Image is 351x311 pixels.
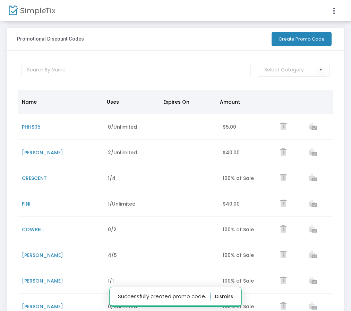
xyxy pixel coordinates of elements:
span: 0/2 [108,226,117,233]
a: View list of orders which used this promo code. [309,278,317,285]
button: Select [316,63,326,77]
input: Select Category [264,66,316,74]
span: $40.00 [223,200,240,207]
span: Amount [220,98,240,105]
span: 1/Unlimited [108,200,136,207]
span: 100% of Sale [223,252,254,259]
a: View list of orders which used this promo code. [309,149,317,156]
a: View list of orders which used this promo code. [309,124,317,131]
span: Name [22,98,37,105]
span: Uses [107,98,119,105]
span: COWBELL [22,226,44,233]
span: $5.00 [223,123,236,130]
span: CRESCENT [22,175,47,182]
a: View list of orders which used this promo code. [309,303,317,310]
button: Create Promo Code [272,32,332,46]
span: Expires On [163,98,189,105]
span: [PERSON_NAME] [22,303,63,310]
h3: Promotional Discount Codes [17,36,84,42]
a: View list of orders which used this promo code. [309,226,317,233]
span: 4/5 [108,252,117,259]
span: [PERSON_NAME] [22,252,63,259]
span: 1/1 [108,277,114,284]
button: dismiss [215,291,233,302]
span: 2/Unlimited [108,149,137,156]
span: 0/Unlimited [108,123,137,130]
span: 0/Unlimited [108,303,137,310]
span: 100% of Sale [223,226,254,233]
input: Search By Name [22,63,251,77]
p: Successfully created promo code. [118,291,211,302]
span: 100% of Sale [223,175,254,182]
span: FINI [22,200,31,207]
a: View list of orders which used this promo code. [309,252,317,259]
span: 100% of Sale [223,277,254,284]
span: PHHS05 [22,123,41,130]
span: [PERSON_NAME] [22,149,63,156]
span: 1/4 [108,175,115,182]
a: View list of orders which used this promo code. [309,175,317,182]
span: $40.00 [223,149,240,156]
a: View list of orders which used this promo code. [309,201,317,208]
span: [PERSON_NAME] [22,277,63,284]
